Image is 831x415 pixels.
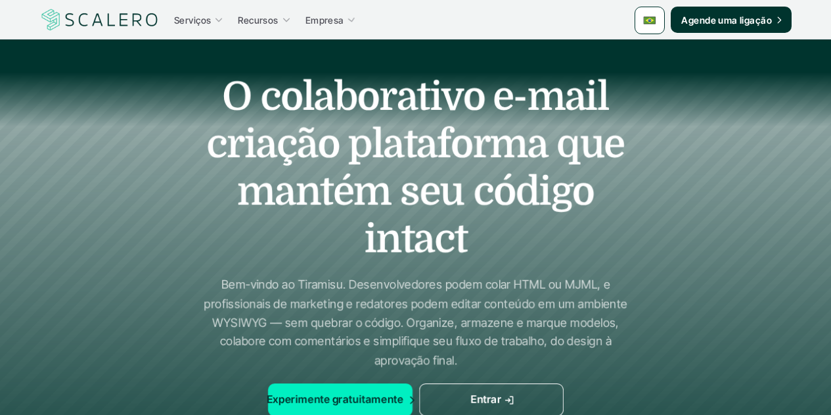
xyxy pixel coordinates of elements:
[237,168,391,215] span: mantém
[470,391,501,408] p: Entrar
[202,276,629,370] p: Bem-vindo ao Tiramisu. Desenvolvedores podem colar HTML ou MJML, e profissionais de marketing e r...
[222,73,251,120] span: O
[364,215,467,262] span: intact
[348,120,548,168] span: plataforma
[305,13,344,27] p: Empresa
[39,8,160,32] a: Scalero company logotype
[238,13,278,27] p: Recursos
[473,168,594,215] span: código
[643,14,656,27] img: 🇧🇷
[786,370,818,402] iframe: gist-messenger-bubble-iframe
[671,7,792,33] a: Agende uma ligação
[267,391,403,408] p: Experimente gratuitamente
[206,120,339,168] span: criação
[39,7,160,32] img: Scalero company logotype
[400,168,464,215] span: seu
[174,13,211,27] p: Serviços
[493,73,608,120] span: e-mail
[681,13,772,27] p: Agende uma ligação
[260,73,484,120] span: colaborativo
[556,120,625,168] span: que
